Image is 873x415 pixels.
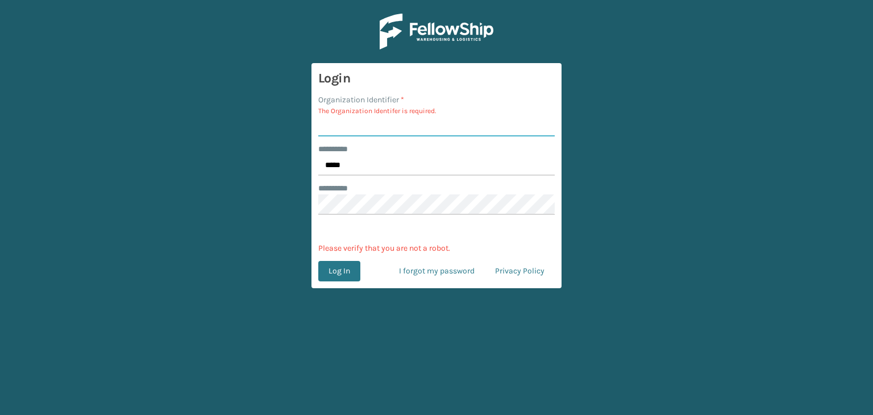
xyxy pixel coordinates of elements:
[485,261,555,281] a: Privacy Policy
[318,242,555,254] p: Please verify that you are not a robot.
[389,261,485,281] a: I forgot my password
[318,94,404,106] label: Organization Identifier
[380,14,493,49] img: Logo
[318,70,555,87] h3: Login
[318,261,360,281] button: Log In
[318,106,555,116] p: The Organization Identifer is required.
